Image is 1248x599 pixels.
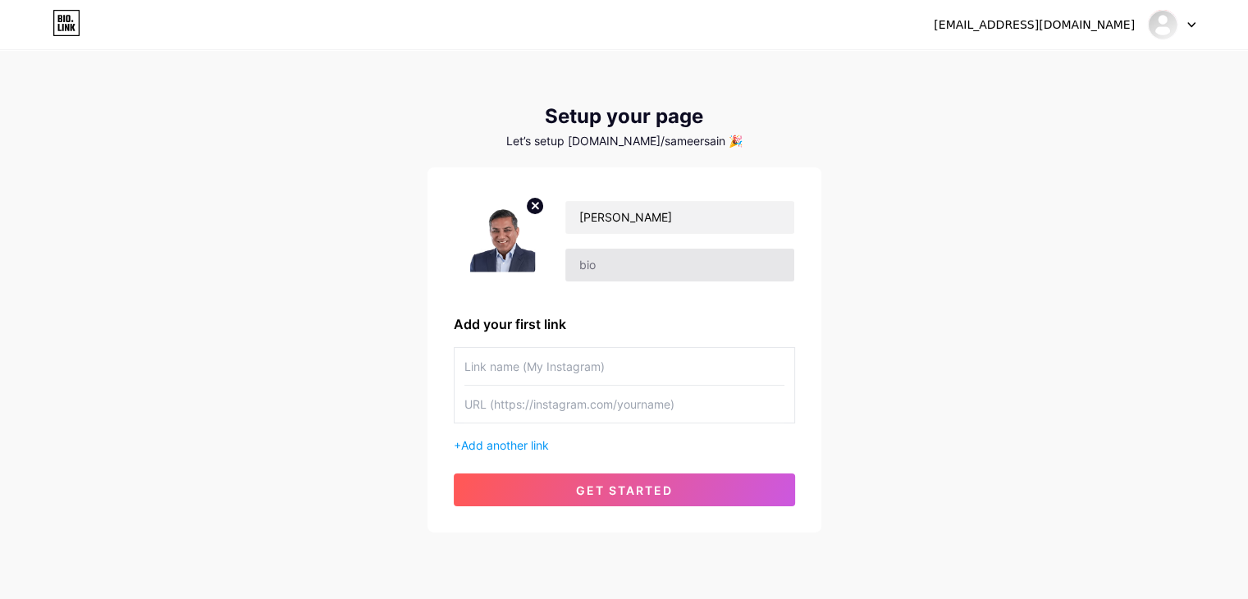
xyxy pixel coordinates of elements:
div: Setup your page [427,105,821,128]
div: Add your first link [454,314,795,334]
span: get started [576,483,673,497]
input: Link name (My Instagram) [464,348,784,385]
button: get started [454,473,795,506]
input: Your name [565,201,793,234]
div: [EMAIL_ADDRESS][DOMAIN_NAME] [934,16,1135,34]
img: sameersain [1147,9,1178,40]
span: Add another link [461,438,549,452]
input: bio [565,249,793,281]
input: URL (https://instagram.com/yourname) [464,386,784,423]
div: + [454,437,795,454]
img: profile pic [454,194,546,288]
div: Let’s setup [DOMAIN_NAME]/sameersain 🎉 [427,135,821,148]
